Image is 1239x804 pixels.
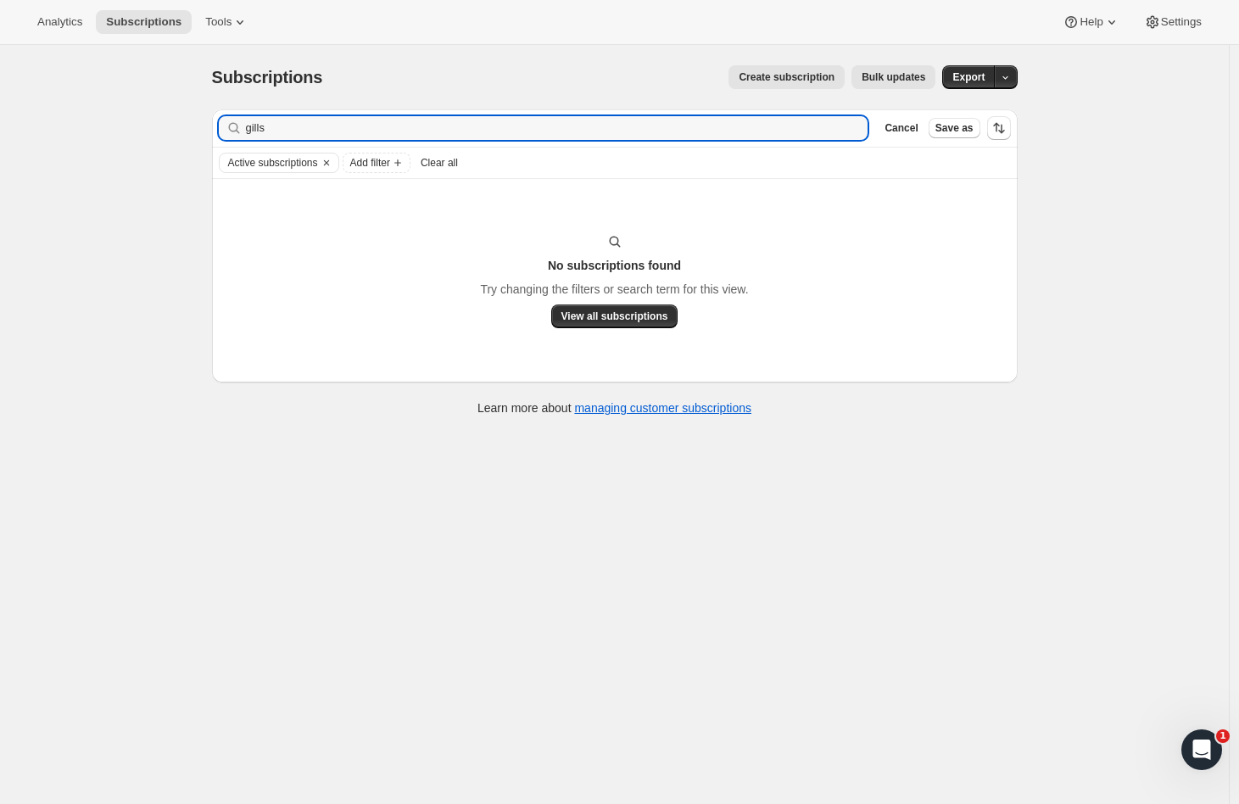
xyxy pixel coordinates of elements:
button: Settings [1134,10,1212,34]
span: Save as [935,121,974,135]
button: View all subscriptions [551,304,678,328]
span: Analytics [37,15,82,29]
button: Save as [929,118,980,138]
button: Sort the results [987,116,1011,140]
button: Subscriptions [96,10,192,34]
span: Cancel [885,121,918,135]
span: Help [1080,15,1102,29]
span: Active subscriptions [228,156,318,170]
button: Add filter [343,153,410,173]
button: Help [1052,10,1130,34]
button: Export [942,65,995,89]
button: Clear all [414,153,465,173]
span: View all subscriptions [561,310,668,323]
button: Clear [318,154,335,172]
button: Bulk updates [851,65,935,89]
button: Analytics [27,10,92,34]
p: Learn more about [477,399,751,416]
span: 1 [1216,729,1230,743]
span: Bulk updates [862,70,925,84]
span: Tools [205,15,232,29]
button: Active subscriptions [220,154,318,172]
span: Export [952,70,985,84]
span: Subscriptions [106,15,181,29]
span: Settings [1161,15,1202,29]
span: Add filter [350,156,390,170]
input: Filter subscribers [246,116,868,140]
h3: No subscriptions found [548,257,681,274]
p: Try changing the filters or search term for this view. [480,281,748,298]
iframe: Intercom live chat [1181,729,1222,770]
span: Create subscription [739,70,834,84]
span: Clear all [421,156,458,170]
button: Create subscription [728,65,845,89]
button: Tools [195,10,259,34]
span: Subscriptions [212,68,323,87]
button: Cancel [878,118,924,138]
a: managing customer subscriptions [574,401,751,415]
